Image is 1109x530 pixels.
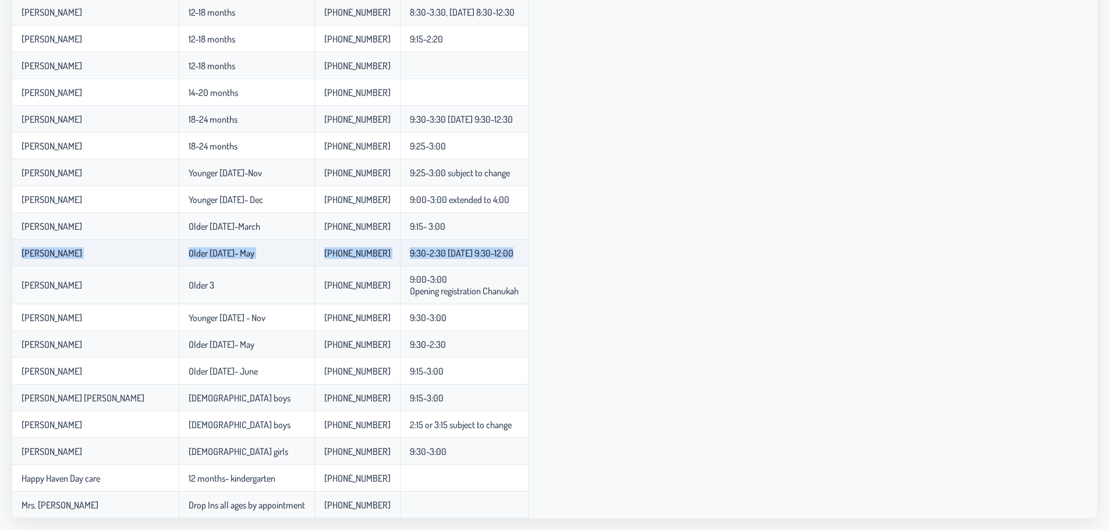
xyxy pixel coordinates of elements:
p-celleditor: [PHONE_NUMBER] [324,279,391,291]
p-celleditor: [PERSON_NAME] [22,194,82,205]
p-celleditor: [PHONE_NUMBER] [324,87,391,98]
p-celleditor: 9:00-3:00 Opening registration Chanukah [410,273,519,297]
p-celleditor: 9:15- 3:00 [410,220,445,232]
p-celleditor: [PERSON_NAME] [22,279,82,291]
p-celleditor: [PHONE_NUMBER] [324,140,391,152]
p-celleditor: 14-20 months [189,87,238,98]
p-celleditor: Younger [DATE] - Nov [189,312,265,323]
p-celleditor: [PHONE_NUMBER] [324,194,391,205]
p-celleditor: 9:15-2:20 [410,33,443,45]
p-celleditor: 9:30-2:30 [DATE] 9:30-12:00 [410,247,513,259]
p-celleditor: [PERSON_NAME] [22,60,82,72]
p-celleditor: 2:15 or 3:15 subject to change [410,419,512,431]
p-celleditor: 9:30-3:00 [410,446,447,457]
p-celleditor: Older 3 [189,279,214,291]
p-celleditor: Younger [DATE]-Nov [189,167,262,179]
p-celleditor: [PERSON_NAME] [22,6,82,18]
p-celleditor: [PHONE_NUMBER] [324,419,391,431]
p-celleditor: Mrs. [PERSON_NAME] [22,499,98,511]
p-celleditor: 9:30-3:00 [410,312,447,323]
p-celleditor: [PERSON_NAME] [22,140,82,152]
p-celleditor: 9:15-3:00 [410,365,444,377]
p-celleditor: [DEMOGRAPHIC_DATA] boys [189,392,290,404]
p-celleditor: [PERSON_NAME] [22,247,82,259]
p-celleditor: [PHONE_NUMBER] [324,113,391,125]
p-celleditor: [PERSON_NAME] [22,113,82,125]
p-celleditor: [PERSON_NAME] [22,446,82,457]
p-celleditor: [PHONE_NUMBER] [324,472,391,484]
p-celleditor: Younger [DATE]- Dec [189,194,263,205]
p-celleditor: [PERSON_NAME] [22,312,82,323]
p-celleditor: [PERSON_NAME] [22,220,82,232]
p-celleditor: 12 months- kindergarten [189,472,275,484]
p-celleditor: [PERSON_NAME] [22,87,82,98]
p-celleditor: [PHONE_NUMBER] [324,247,391,259]
p-celleditor: [PHONE_NUMBER] [324,220,391,232]
p-celleditor: 9:15-3:00 [410,392,444,404]
p-celleditor: [DEMOGRAPHIC_DATA] girls [189,446,288,457]
p-celleditor: [PERSON_NAME] [22,339,82,350]
p-celleditor: [PHONE_NUMBER] [324,392,391,404]
p-celleditor: [PHONE_NUMBER] [324,339,391,350]
p-celleditor: 9:30-3:30 [DATE] 9:30-12:30 [410,113,513,125]
p-celleditor: Older [DATE]- June [189,365,258,377]
p-celleditor: 18-24 months [189,113,238,125]
p-celleditor: [PERSON_NAME] [22,33,82,45]
p-celleditor: 12-18 months [189,33,235,45]
p-celleditor: [PHONE_NUMBER] [324,167,391,179]
p-celleditor: Older [DATE]- May [189,247,254,259]
p-celleditor: [PHONE_NUMBER] [324,446,391,457]
p-celleditor: 9:25-3:00 [410,140,446,152]
p-celleditor: Older [DATE]-March [189,220,260,232]
p-celleditor: [PERSON_NAME] [22,365,82,377]
p-celleditor: [DEMOGRAPHIC_DATA] boys [189,419,290,431]
p-celleditor: Older [DATE]- May [189,339,254,350]
p-celleditor: [PHONE_NUMBER] [324,60,391,72]
p-celleditor: 8:30-3:30, [DATE] 8:30-12:30 [410,6,515,18]
p-celleditor: 12-18 months [189,60,235,72]
p-celleditor: 9:25-3:00 subject to change [410,167,510,179]
p-celleditor: 9:00-3:00 extended to 4;00 [410,194,509,205]
p-celleditor: [PHONE_NUMBER] [324,6,391,18]
p-celleditor: 12-18 months [189,6,235,18]
p-celleditor: [PERSON_NAME] [PERSON_NAME] [22,392,144,404]
p-celleditor: Happy Haven Day care [22,472,100,484]
p-celleditor: [PHONE_NUMBER] [324,499,391,511]
p-celleditor: [PERSON_NAME] [22,419,82,431]
p-celleditor: 18-24 months [189,140,238,152]
p-celleditor: 9:30-2:30 [410,339,446,350]
p-celleditor: [PHONE_NUMBER] [324,33,391,45]
p-celleditor: [PHONE_NUMBER] [324,365,391,377]
p-celleditor: [PHONE_NUMBER] [324,312,391,323]
p-celleditor: [PERSON_NAME] [22,167,82,179]
p-celleditor: Drop Ins all ages by appointment [189,499,305,511]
